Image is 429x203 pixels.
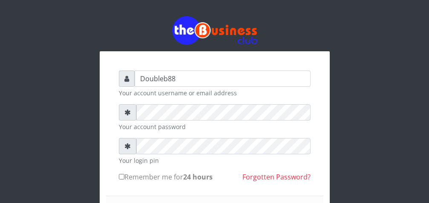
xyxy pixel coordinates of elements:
[119,156,311,165] small: Your login pin
[119,88,311,97] small: Your account username or email address
[119,172,213,182] label: Remember me for
[119,122,311,131] small: Your account password
[183,172,213,182] b: 24 hours
[242,172,311,182] a: Forgotten Password?
[119,174,124,179] input: Remember me for24 hours
[135,71,311,87] input: Username or email address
